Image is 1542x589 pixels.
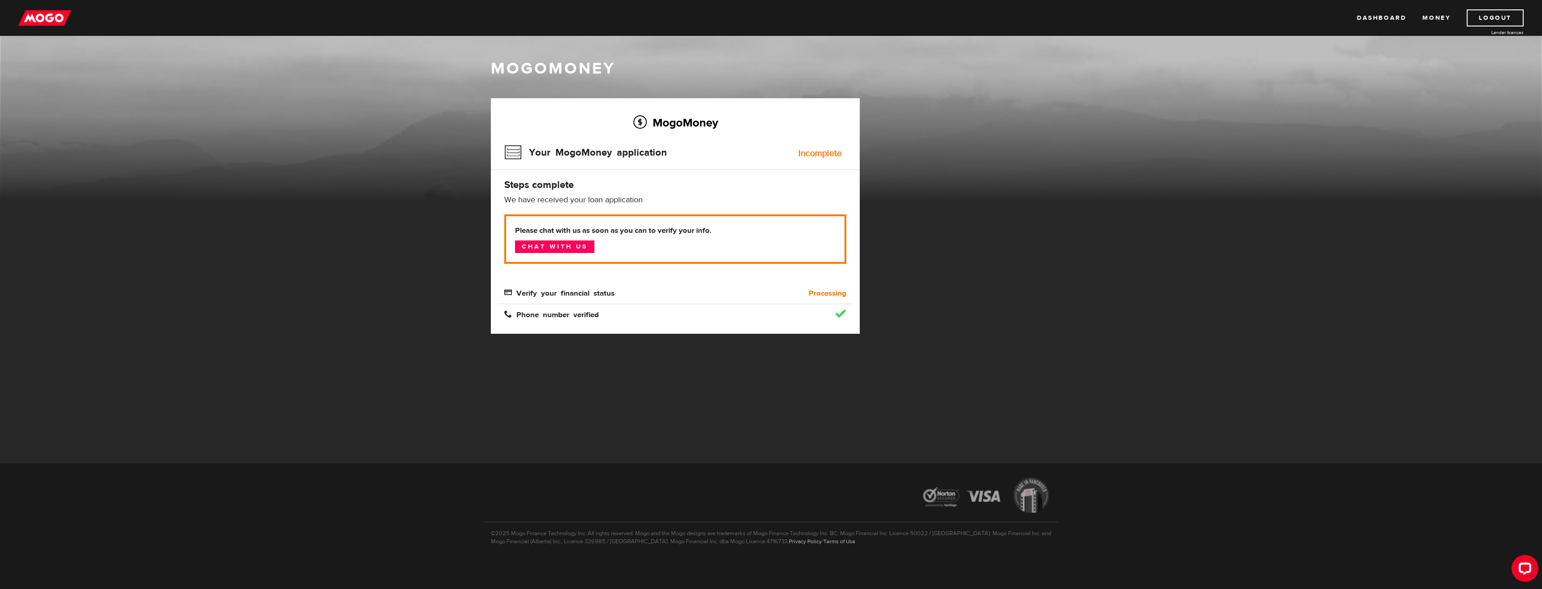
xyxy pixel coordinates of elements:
[515,240,594,253] a: Chat with us
[1357,9,1406,26] a: Dashboard
[484,522,1058,545] p: ©2025 Mogo Finance Technology Inc. All rights reserved. Mogo and the Mogo designs are trademarks ...
[789,538,822,545] a: Privacy Policy
[1467,9,1524,26] a: Logout
[491,59,1051,78] h1: MogoMoney
[809,288,846,299] b: Processing
[504,195,846,205] p: We have received your loan application
[914,471,1058,522] img: legal-icons-92a2ffecb4d32d839781d1b4e4802d7b.png
[1504,551,1542,589] iframe: LiveChat chat widget
[18,9,71,26] img: mogo_logo-11ee424be714fa7cbb0f0f49df9e16ec.png
[504,113,846,132] h2: MogoMoney
[798,149,842,158] div: Incomplete
[1422,9,1451,26] a: Money
[504,179,846,191] h4: Steps complete
[504,310,599,318] span: Phone number verified
[1456,29,1524,36] a: Lender licences
[504,141,667,164] h3: Your MogoMoney application
[504,288,615,296] span: Verify your financial status
[515,225,836,236] b: Please chat with us as soon as you can to verify your info.
[823,538,855,545] a: Terms of Use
